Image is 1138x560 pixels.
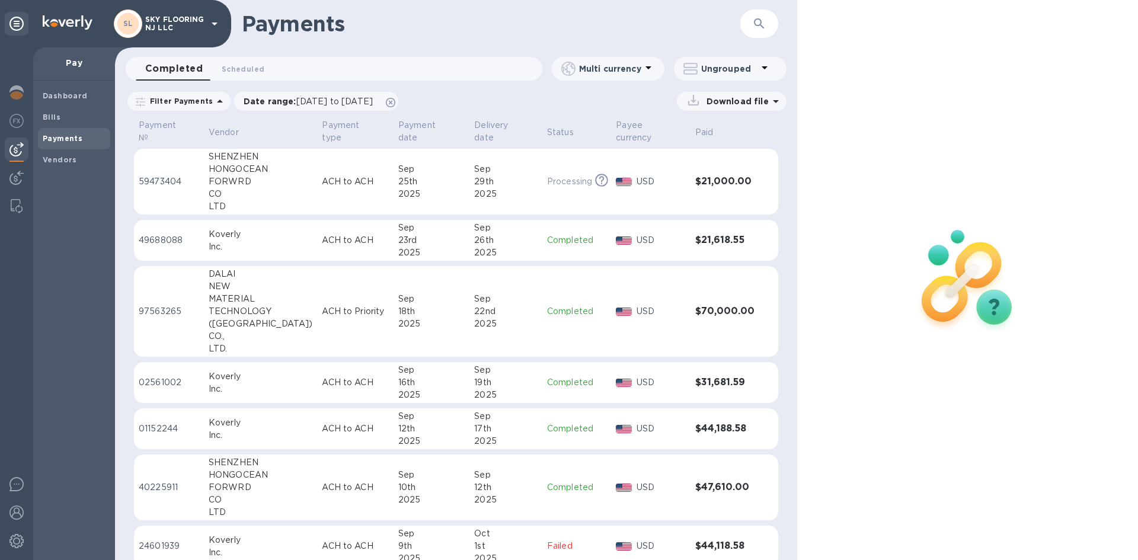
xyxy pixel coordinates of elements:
div: Sep [398,293,465,305]
div: 23rd [398,234,465,247]
span: Payment type [322,119,388,144]
div: Unpin categories [5,12,28,36]
p: Vendor [209,126,239,139]
h3: $21,000.00 [695,176,755,187]
p: USD [637,175,686,188]
p: Download file [702,95,769,107]
div: SHENZHEN [209,151,313,163]
div: 2025 [398,435,465,447]
p: USD [637,540,686,552]
span: Payment date [398,119,465,144]
p: 01152244 [139,423,199,435]
div: Koverly [209,228,313,241]
h3: $21,618.55 [695,235,755,246]
p: Failed [547,540,606,552]
p: Pay [43,57,106,69]
div: 2025 [474,188,538,200]
div: Sep [474,293,538,305]
p: ACH to ACH [322,376,388,389]
p: Date range : [244,95,379,107]
div: 2025 [474,389,538,401]
div: FORWRD [209,481,313,494]
div: Inc. [209,429,313,441]
b: Payments [43,134,82,143]
h3: $31,681.59 [695,377,755,388]
p: Paid [695,126,714,139]
div: Sep [398,469,465,481]
p: USD [637,234,686,247]
div: Sep [474,469,538,481]
div: Sep [398,527,465,540]
b: SL [123,19,133,28]
p: ACH to ACH [322,175,388,188]
div: MATERIAL [209,293,313,305]
p: Completed [547,305,606,318]
div: Oct [474,527,538,540]
div: CO [209,494,313,506]
div: 10th [398,481,465,494]
h3: $44,188.58 [695,423,755,434]
div: 19th [474,376,538,389]
p: USD [637,481,686,494]
div: Koverly [209,417,313,429]
span: Completed [145,60,203,77]
p: USD [637,305,686,318]
p: 49688088 [139,234,199,247]
h3: $44,118.58 [695,540,755,552]
span: [DATE] to [DATE] [296,97,373,106]
div: Sep [474,163,538,175]
div: Koverly [209,534,313,546]
p: Processing [547,175,592,188]
p: ACH to ACH [322,540,388,552]
div: 2025 [474,494,538,506]
div: 2025 [398,494,465,506]
p: ACH to ACH [322,234,388,247]
img: USD [616,425,632,433]
div: LTD [209,200,313,213]
p: Completed [547,234,606,247]
div: 2025 [398,247,465,259]
p: Multi currency [579,63,641,75]
img: Foreign exchange [9,114,24,128]
div: 2025 [474,247,538,259]
p: 59473404 [139,175,199,188]
img: USD [616,484,632,492]
div: 9th [398,540,465,552]
div: 16th [398,376,465,389]
div: 18th [398,305,465,318]
span: Paid [695,126,729,139]
div: Sep [474,222,538,234]
div: 2025 [474,318,538,330]
p: Status [547,126,574,139]
div: Inc. [209,546,313,559]
p: ACH to ACH [322,481,388,494]
h3: $70,000.00 [695,306,755,317]
img: USD [616,379,632,387]
p: ACH to ACH [322,423,388,435]
span: Delivery date [474,119,538,144]
p: Payment № [139,119,184,144]
div: 17th [474,423,538,435]
div: Inc. [209,383,313,395]
h3: $47,610.00 [695,482,755,493]
div: FORWRD [209,175,313,188]
div: CO., [209,330,313,343]
img: Logo [43,15,92,30]
div: Inc. [209,241,313,253]
div: LTD [209,506,313,519]
p: Filter Payments [145,96,213,106]
div: 2025 [474,435,538,447]
span: Payment № [139,119,199,144]
p: Ungrouped [701,63,757,75]
h1: Payments [242,11,740,36]
span: Vendor [209,126,254,139]
div: 26th [474,234,538,247]
div: HONGOCEAN [209,163,313,175]
b: Vendors [43,155,77,164]
div: ([GEOGRAPHIC_DATA]) [209,318,313,330]
div: 2025 [398,389,465,401]
p: Completed [547,423,606,435]
div: 12th [398,423,465,435]
img: USD [616,236,632,245]
span: Status [547,126,589,139]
